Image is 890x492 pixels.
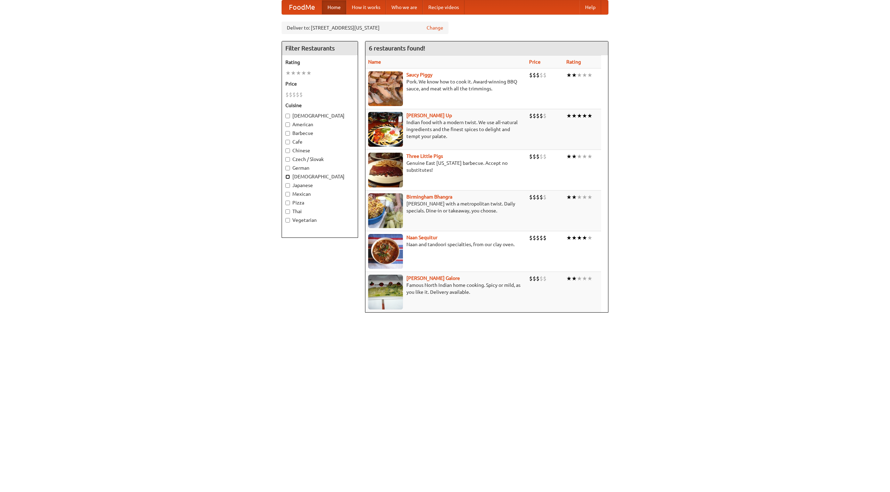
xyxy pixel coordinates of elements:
[529,234,533,242] li: $
[536,193,540,201] li: $
[572,153,577,160] li: ★
[533,112,536,120] li: $
[289,91,292,98] li: $
[285,199,354,206] label: Pizza
[540,112,543,120] li: $
[285,157,290,162] input: Czech / Slovak
[533,234,536,242] li: $
[346,0,386,14] a: How it works
[285,114,290,118] input: [DEMOGRAPHIC_DATA]
[577,153,582,160] li: ★
[368,71,403,106] img: saucy.jpg
[529,275,533,282] li: $
[582,71,587,79] li: ★
[540,234,543,242] li: $
[572,112,577,120] li: ★
[406,235,437,240] a: Naan Sequitur
[536,71,540,79] li: $
[582,234,587,242] li: ★
[368,119,524,140] p: Indian food with a modern twist. We use all-natural ingredients and the finest spices to delight ...
[427,24,443,31] a: Change
[533,153,536,160] li: $
[285,122,290,127] input: American
[566,112,572,120] li: ★
[282,41,358,55] h4: Filter Restaurants
[577,193,582,201] li: ★
[368,275,403,309] img: currygalore.jpg
[285,209,290,214] input: Thai
[285,201,290,205] input: Pizza
[533,71,536,79] li: $
[386,0,423,14] a: Who we are
[285,59,354,66] h5: Rating
[566,234,572,242] li: ★
[296,91,299,98] li: $
[566,275,572,282] li: ★
[282,22,448,34] div: Deliver to: [STREET_ADDRESS][US_STATE]
[540,193,543,201] li: $
[406,72,432,78] b: Saucy Piggy
[533,193,536,201] li: $
[423,0,464,14] a: Recipe videos
[285,182,354,189] label: Japanese
[536,234,540,242] li: $
[282,0,322,14] a: FoodMe
[566,153,572,160] li: ★
[536,112,540,120] li: $
[572,71,577,79] li: ★
[540,275,543,282] li: $
[368,160,524,174] p: Genuine East [US_STATE] barbecue. Accept no substitutes!
[368,282,524,296] p: Famous North Indian home cooking. Spicy or mild, as you like it. Delivery available.
[306,69,311,77] li: ★
[292,91,296,98] li: $
[285,131,290,136] input: Barbecue
[285,218,290,223] input: Vegetarian
[587,275,592,282] li: ★
[587,71,592,79] li: ★
[285,208,354,215] label: Thai
[529,193,533,201] li: $
[285,166,290,170] input: German
[285,217,354,224] label: Vegetarian
[587,112,592,120] li: ★
[580,0,601,14] a: Help
[572,234,577,242] li: ★
[543,153,547,160] li: $
[368,241,524,248] p: Naan and tandoori specialties, from our clay oven.
[285,69,291,77] li: ★
[533,275,536,282] li: $
[406,194,452,200] a: Birmingham Bhangra
[536,153,540,160] li: $
[285,164,354,171] label: German
[587,153,592,160] li: ★
[582,153,587,160] li: ★
[368,59,381,65] a: Name
[368,78,524,92] p: Pork. We know how to cook it. Award-winning BBQ sauce, and meat with all the trimmings.
[285,192,290,196] input: Mexican
[285,140,290,144] input: Cafe
[566,59,581,65] a: Rating
[406,153,443,159] a: Three Little Pigs
[543,234,547,242] li: $
[540,71,543,79] li: $
[406,113,452,118] a: [PERSON_NAME] Up
[566,71,572,79] li: ★
[577,112,582,120] li: ★
[285,156,354,163] label: Czech / Slovak
[285,191,354,197] label: Mexican
[529,71,533,79] li: $
[368,200,524,214] p: [PERSON_NAME] with a metropolitan twist. Daily specials. Dine-in or takeaway, you choose.
[285,121,354,128] label: American
[543,112,547,120] li: $
[540,153,543,160] li: $
[529,153,533,160] li: $
[368,153,403,187] img: littlepigs.jpg
[285,112,354,119] label: [DEMOGRAPHIC_DATA]
[543,71,547,79] li: $
[587,193,592,201] li: ★
[285,148,290,153] input: Chinese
